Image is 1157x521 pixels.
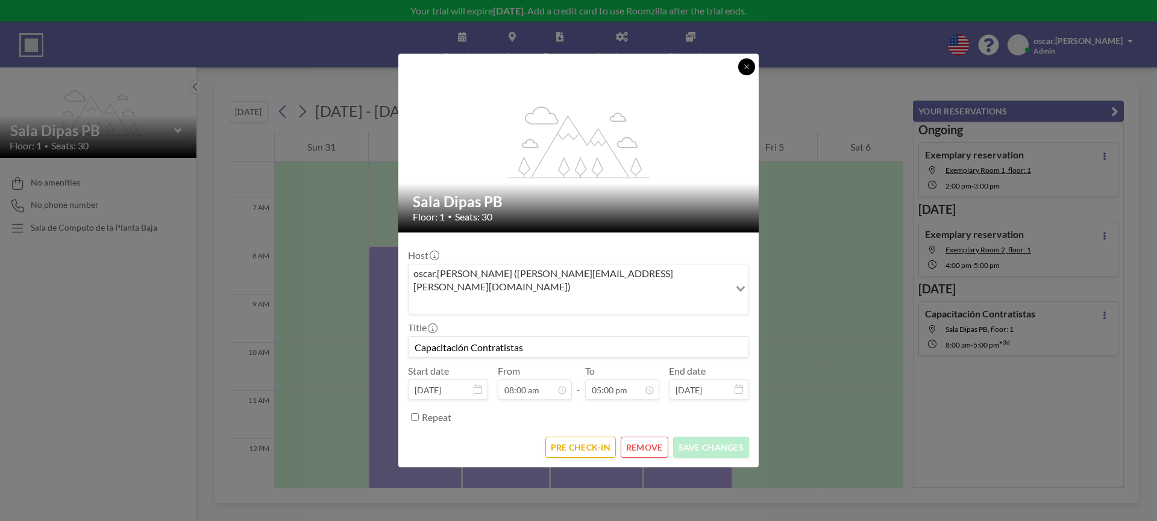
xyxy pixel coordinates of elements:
[409,337,748,357] input: (No title)
[545,437,616,458] button: PRE CHECK-IN
[577,369,580,396] span: -
[422,411,451,423] label: Repeat
[585,365,595,377] label: To
[408,249,438,261] label: Host
[408,365,449,377] label: Start date
[669,365,706,377] label: End date
[408,322,436,334] label: Title
[448,212,452,221] span: •
[455,211,492,223] span: Seats: 30
[413,211,445,223] span: Floor: 1
[410,296,729,311] input: Search for option
[413,193,745,211] h2: Sala Dipas PB
[621,437,668,458] button: REMOVE
[411,267,727,294] span: oscar.[PERSON_NAME] ([PERSON_NAME][EMAIL_ADDRESS][PERSON_NAME][DOMAIN_NAME])
[498,365,520,377] label: From
[409,264,748,314] div: Search for option
[673,437,749,458] button: SAVE CHANGES
[508,105,650,178] g: flex-grow: 1.2;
